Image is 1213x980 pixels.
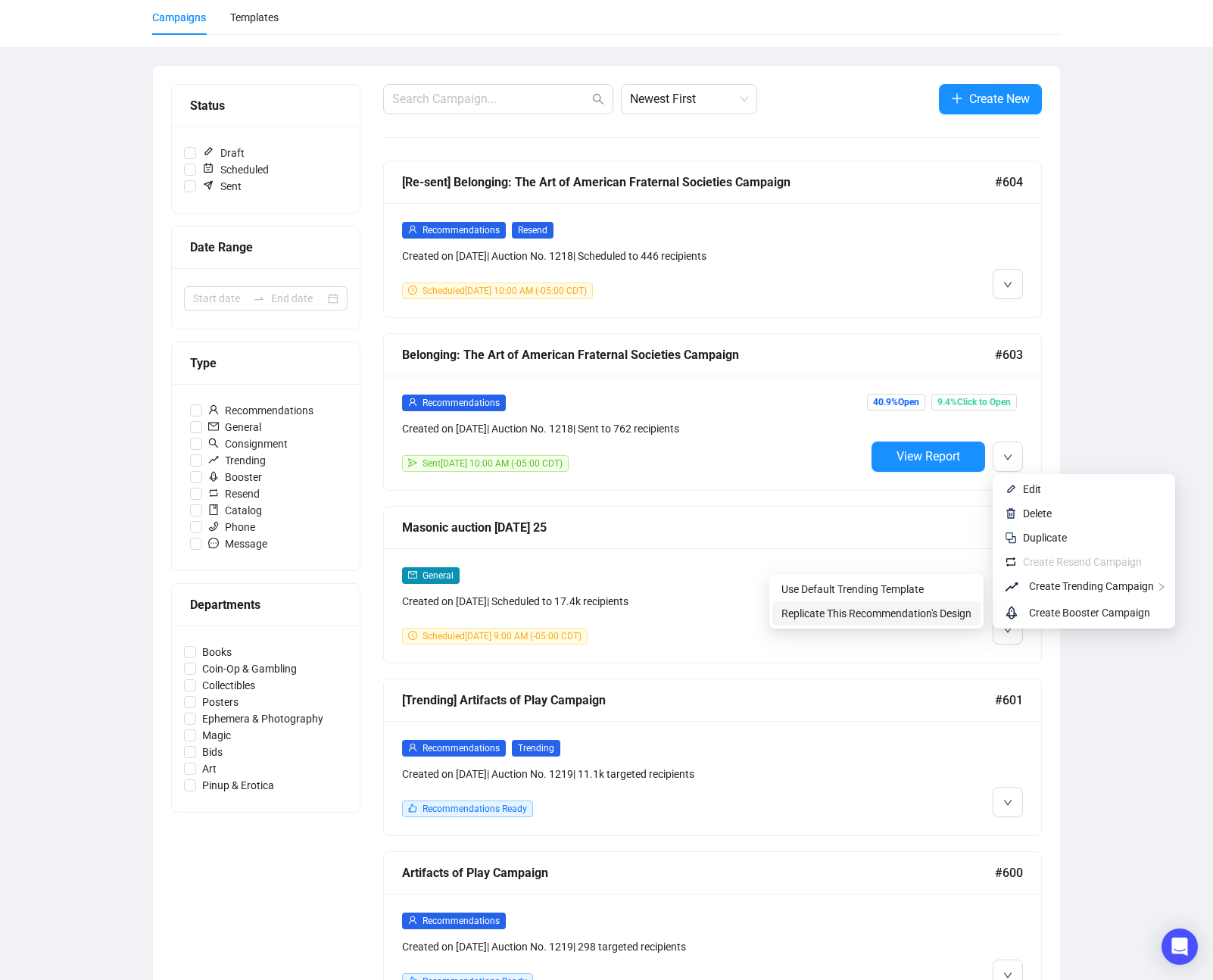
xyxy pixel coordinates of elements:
[202,469,268,485] span: Booster
[202,485,266,502] span: Resend
[1029,607,1150,619] span: Create Booster Campaign
[196,161,275,178] span: Scheduled
[208,504,219,515] span: book
[253,292,265,304] span: to
[1023,483,1041,495] span: Edit
[196,145,251,161] span: Draft
[152,9,206,26] div: Campaigns
[408,286,417,295] span: clock-circle
[423,225,500,236] span: Recommendations
[196,178,248,195] span: Sent
[208,538,219,548] span: message
[423,458,563,469] span: Sent [DATE] 10:00 AM (-05:00 CDT)
[202,435,294,452] span: Consignment
[1003,798,1012,807] span: down
[1023,532,1067,544] span: Duplicate
[896,449,960,463] span: View Report
[208,454,219,465] span: rise
[190,354,341,373] div: Type
[1162,929,1198,965] div: Open Intercom Messenger
[196,744,229,760] span: Bids
[781,583,924,595] span: Use Default Trending Template
[512,222,553,239] span: Resend
[196,660,303,677] span: Coin-Op & Gambling
[196,644,238,660] span: Books
[781,607,971,620] span: Replicate This Recommendation's Design
[202,519,261,535] span: Phone
[202,402,320,419] span: Recommendations
[1023,507,1052,520] span: Delete
[1005,578,1023,596] span: rise
[402,593,865,610] div: Created on [DATE] | Scheduled to 17.4k recipients
[872,442,985,472] button: View Report
[383,679,1042,836] a: [Trending] Artifacts of Play Campaign#601userRecommendationsTrendingCreated on [DATE]| Auction No...
[1029,580,1154,592] span: Create Trending Campaign
[423,398,500,408] span: Recommendations
[592,93,604,105] span: search
[402,766,865,782] div: Created on [DATE] | Auction No. 1219 | 11.1k targeted recipients
[939,84,1042,114] button: Create New
[202,535,273,552] span: Message
[190,238,341,257] div: Date Range
[1003,626,1012,635] span: down
[196,777,280,794] span: Pinup & Erotica
[512,740,560,757] span: Trending
[951,92,963,105] span: plus
[630,85,748,114] span: Newest First
[1005,604,1023,622] span: rocket
[1003,453,1012,462] span: down
[383,161,1042,318] a: [Re-sent] Belonging: The Art of American Fraternal Societies Campaign#604userRecommendationsResen...
[995,345,1023,364] span: #603
[867,394,925,410] span: 40.9% Open
[1005,532,1017,544] img: svg+xml;base64,PHN2ZyB4bWxucz0iaHR0cDovL3d3dy53My5vcmcvMjAwMC9zdmciIHdpZHRoPSIyNCIgaGVpZ2h0PSIyNC...
[408,804,417,813] span: like
[1003,280,1012,289] span: down
[1003,971,1012,980] span: down
[202,502,268,519] span: Catalog
[196,727,237,744] span: Magic
[408,458,417,467] span: send
[408,570,417,579] span: mail
[202,419,267,435] span: General
[423,631,582,641] span: Scheduled [DATE] 9:00 AM (-05:00 CDT)
[196,677,261,694] span: Collectibles
[402,938,865,955] div: Created on [DATE] | Auction No. 1219 | 298 targeted recipients
[392,90,589,108] input: Search Campaign...
[423,286,587,296] span: Scheduled [DATE] 10:00 AM (-05:00 CDT)
[208,404,219,415] span: user
[196,760,223,777] span: Art
[1005,507,1017,520] img: svg+xml;base64,PHN2ZyB4bWxucz0iaHR0cDovL3d3dy53My5vcmcvMjAwMC9zdmciIHhtbG5zOnhsaW5rPSJodHRwOi8vd3...
[208,438,219,448] span: search
[383,333,1042,491] a: Belonging: The Art of American Fraternal Societies Campaign#603userRecommendationsCreated on [DAT...
[402,691,995,710] div: [Trending] Artifacts of Play Campaign
[402,173,995,192] div: [Re-sent] Belonging: The Art of American Fraternal Societies Campaign
[402,518,995,537] div: Masonic auction [DATE] 25
[208,421,219,432] span: mail
[1157,582,1166,591] span: right
[208,521,219,532] span: phone
[408,743,417,752] span: user
[1005,483,1017,495] img: svg+xml;base64,PHN2ZyB4bWxucz0iaHR0cDovL3d3dy53My5vcmcvMjAwMC9zdmciIHhtbG5zOnhsaW5rPSJodHRwOi8vd3...
[402,420,865,437] div: Created on [DATE] | Auction No. 1218 | Sent to 762 recipients
[423,570,454,581] span: General
[408,398,417,407] span: user
[202,452,272,469] span: Trending
[423,916,500,926] span: Recommendations
[995,863,1023,882] span: #600
[230,9,279,26] div: Templates
[208,471,219,482] span: rocket
[190,96,341,115] div: Status
[402,863,995,882] div: Artifacts of Play Campaign
[1023,556,1142,568] span: Create Resend Campaign
[383,506,1042,663] a: Masonic auction [DATE] 25#602mailGeneralCreated on [DATE]| Scheduled to 17.4k recipientsclock-cir...
[408,631,417,640] span: clock-circle
[995,691,1023,710] span: #601
[196,694,245,710] span: Posters
[408,225,417,234] span: user
[423,804,527,814] span: Recommendations Ready
[1005,556,1017,568] img: retweet.svg
[196,710,329,727] span: Ephemera & Photography
[253,292,265,304] span: swap-right
[931,394,1017,410] span: 9.4% Click to Open
[190,595,341,614] div: Departments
